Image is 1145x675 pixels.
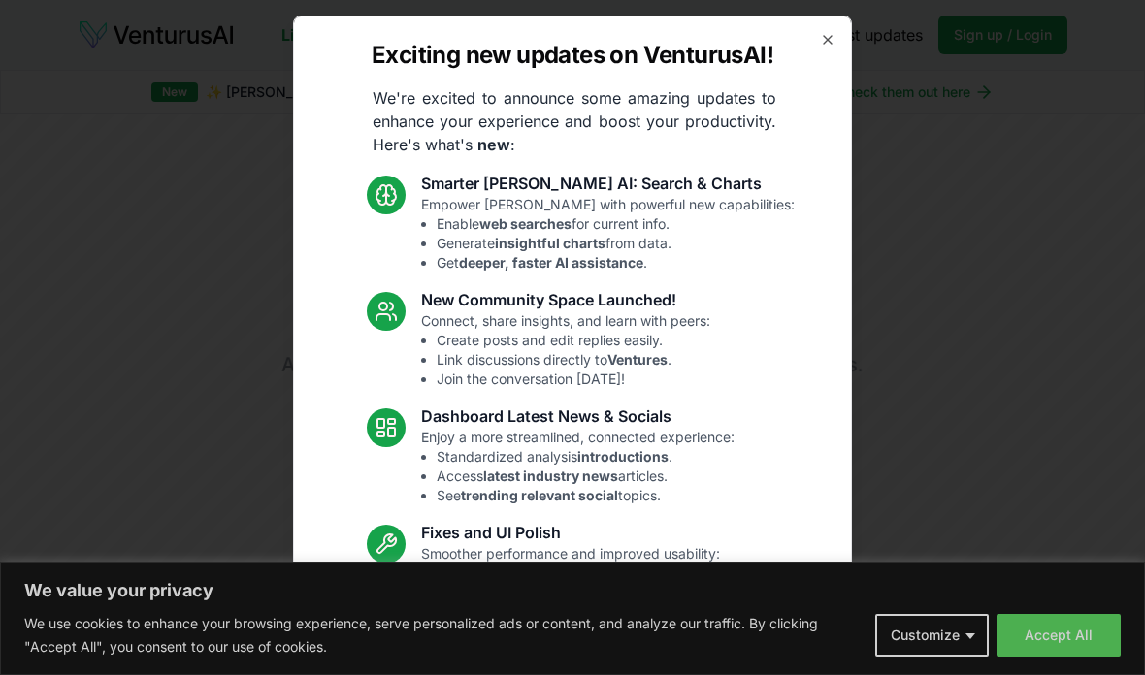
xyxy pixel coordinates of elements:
li: Get . [437,253,795,273]
strong: introductions [577,448,669,465]
p: Connect, share insights, and learn with peers: [421,311,710,389]
h3: Dashboard Latest News & Socials [421,404,735,428]
li: Link discussions directly to . [437,350,710,370]
strong: trending relevant social [461,487,618,503]
h2: Exciting new updates on VenturusAI! [372,40,773,71]
h3: New Community Space Launched! [421,288,710,311]
strong: latest industry news [483,467,618,484]
li: Create posts and edit replies easily. [437,331,710,350]
strong: new [477,135,510,154]
li: Enable for current info. [437,214,795,234]
li: Generate from data. [437,234,795,253]
p: Smoother performance and improved usability: [421,544,737,622]
li: Fixed mobile chat & sidebar glitches. [437,583,737,602]
h3: Fixes and UI Polish [421,521,737,544]
h3: Smarter [PERSON_NAME] AI: Search & Charts [421,172,795,195]
li: Join the conversation [DATE]! [437,370,710,389]
li: Enhanced overall UI consistency. [437,602,737,622]
p: Enjoy a more streamlined, connected experience: [421,428,735,505]
li: Resolved [PERSON_NAME] chart loading issue. [437,563,737,583]
p: We're excited to announce some amazing updates to enhance your experience and boost your producti... [357,86,792,156]
strong: insightful charts [495,235,605,251]
li: Standardized analysis . [437,447,735,466]
strong: deeper, faster AI assistance [459,254,643,271]
li: Access articles. [437,466,735,486]
li: See topics. [437,486,735,505]
strong: Ventures [607,351,668,368]
strong: web searches [479,215,572,232]
p: Empower [PERSON_NAME] with powerful new capabilities: [421,195,795,273]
